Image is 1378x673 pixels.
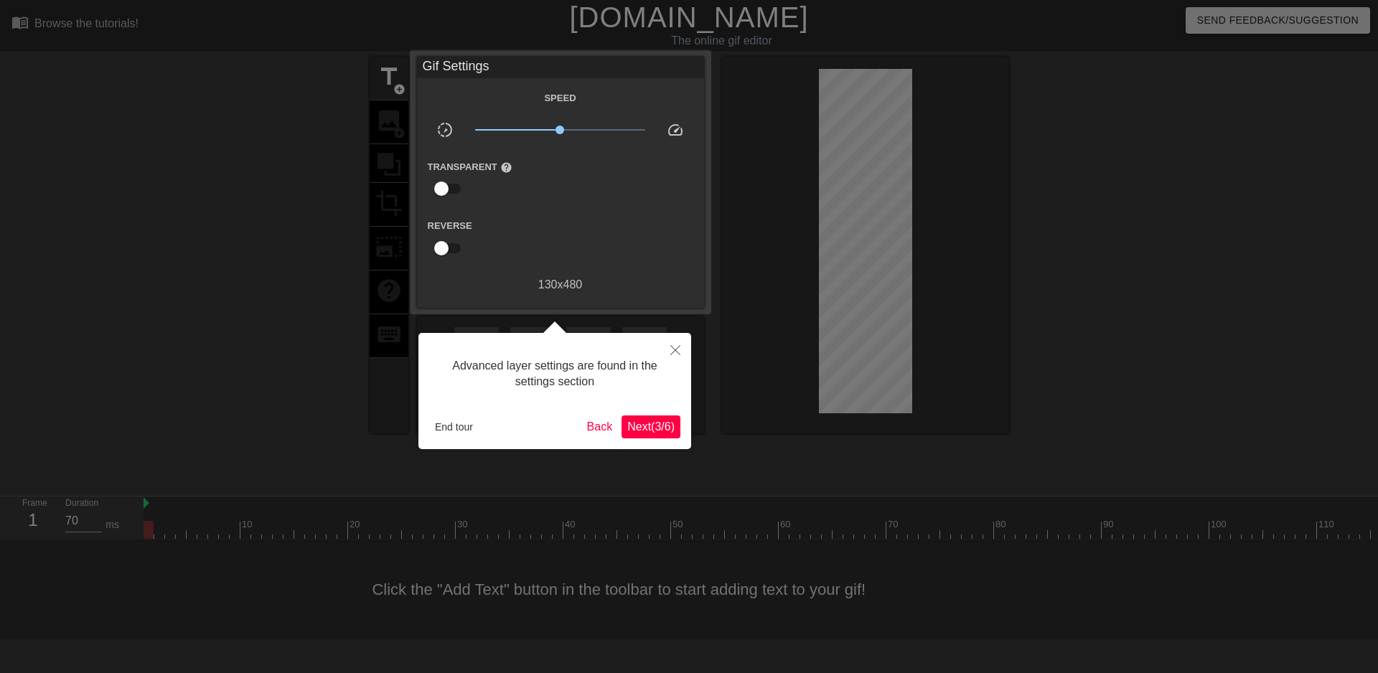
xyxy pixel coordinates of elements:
div: Advanced layer settings are found in the settings section [429,344,680,405]
button: End tour [429,416,479,438]
button: Next [622,415,680,438]
button: Close [660,333,691,366]
span: Next ( 3 / 6 ) [627,420,675,433]
button: Back [581,415,619,438]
